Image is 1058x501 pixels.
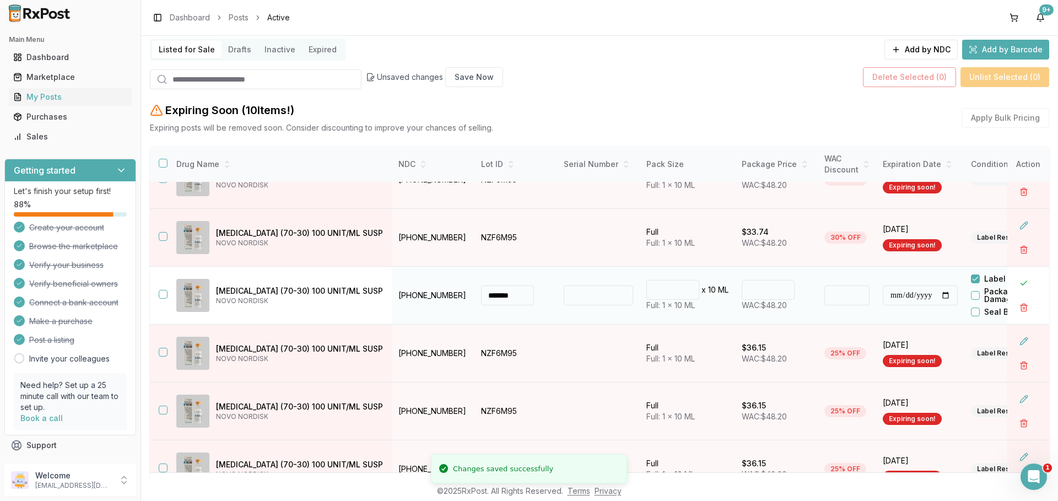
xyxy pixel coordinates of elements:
[646,354,695,363] span: Full: 1 x 10 ML
[742,354,787,363] span: WAC: $48.20
[742,300,787,310] span: WAC: $48.20
[14,186,127,197] p: Let's finish your setup first!
[150,122,493,133] p: Expiring posts will be removed soon. Consider discounting to improve your chances of selling.
[9,67,132,87] a: Marketplace
[216,228,383,239] p: [MEDICAL_DATA] (70-30) 100 UNIT/ML SUSP
[4,108,136,126] button: Purchases
[13,72,127,83] div: Marketplace
[4,49,136,66] button: Dashboard
[883,413,942,425] div: Expiring soon!
[824,347,866,359] div: 25% OFF
[640,383,735,440] td: Full
[640,440,735,498] td: Full
[9,127,132,147] a: Sales
[366,67,503,87] div: Unsaved changes
[824,153,870,175] div: WAC Discount
[646,412,695,421] span: Full: 1 x 10 ML
[824,463,866,475] div: 25% OFF
[216,239,383,247] p: NOVO NORDISK
[1014,331,1034,351] button: Edit
[216,470,383,479] p: NOVO NORDISK
[29,316,93,327] span: Make a purchase
[883,159,958,170] div: Expiration Date
[222,41,258,58] button: Drafts
[1039,4,1054,15] div: 9+
[29,335,74,346] span: Post a listing
[9,47,132,67] a: Dashboard
[984,288,1047,303] label: Package Damaged
[883,471,942,483] div: Expiring soon!
[392,383,474,440] td: [PHONE_NUMBER]
[1014,298,1034,317] button: Delete
[29,297,118,308] span: Connect a bank account
[4,88,136,106] button: My Posts
[4,435,136,455] button: Support
[216,297,383,305] p: NOVO NORDISK
[742,227,769,238] p: $33.74
[176,452,209,486] img: NovoLIN 70/30 (70-30) 100 UNIT/ML SUSP
[1014,413,1034,433] button: Delete
[445,67,503,87] button: Save Now
[11,471,29,489] img: User avatar
[4,455,136,475] button: Feedback
[35,470,112,481] p: Welcome
[1032,9,1049,26] button: 9+
[742,458,766,469] p: $36.15
[165,103,294,118] h2: Expiring Soon ( 10 Item s !)
[258,41,302,58] button: Inactive
[1043,464,1052,472] span: 1
[708,284,716,295] p: 10
[392,325,474,383] td: [PHONE_NUMBER]
[29,222,104,233] span: Create your account
[481,159,550,170] div: Lot ID
[646,180,695,190] span: Full: 1 x 10 ML
[742,180,787,190] span: WAC: $48.20
[964,147,1047,182] th: Condition
[13,111,127,122] div: Purchases
[564,159,633,170] div: Serial Number
[971,463,1030,475] div: Label Residue
[646,300,695,310] span: Full: 1 x 10 ML
[216,401,383,412] p: [MEDICAL_DATA] (70-30) 100 UNIT/ML SUSP
[176,395,209,428] img: NovoLIN 70/30 (70-30) 100 UNIT/ML SUSP
[152,41,222,58] button: Listed for Sale
[984,275,1039,283] label: Label Residue
[9,35,132,44] h2: Main Menu
[170,12,210,23] a: Dashboard
[1021,464,1047,490] iframe: Intercom live chat
[971,231,1030,244] div: Label Residue
[216,412,383,421] p: NOVO NORDISK
[216,354,383,363] p: NOVO NORDISK
[962,40,1049,60] button: Add by Barcode
[883,340,958,351] span: [DATE]
[742,400,766,411] p: $36.15
[883,239,942,251] div: Expiring soon!
[9,87,132,107] a: My Posts
[4,4,75,22] img: RxPost Logo
[392,440,474,498] td: [PHONE_NUMBER]
[35,481,112,490] p: [EMAIL_ADDRESS][DOMAIN_NAME]
[4,68,136,86] button: Marketplace
[884,40,958,60] button: Add by NDC
[742,342,766,353] p: $36.15
[29,278,118,289] span: Verify beneficial owners
[742,159,811,170] div: Package Price
[176,337,209,370] img: NovoLIN 70/30 (70-30) 100 UNIT/ML SUSP
[13,131,127,142] div: Sales
[392,209,474,267] td: [PHONE_NUMBER]
[742,470,787,479] span: WAC: $48.20
[216,459,383,470] p: [MEDICAL_DATA] (70-30) 100 UNIT/ML SUSP
[824,405,866,417] div: 25% OFF
[29,260,104,271] span: Verify your business
[971,405,1030,417] div: Label Residue
[216,343,383,354] p: [MEDICAL_DATA] (70-30) 100 UNIT/ML SUSP
[640,325,735,383] td: Full
[302,41,343,58] button: Expired
[216,181,383,190] p: NOVO NORDISK
[718,284,728,295] p: ML
[474,440,557,498] td: NZF6M95
[701,284,706,295] p: x
[267,12,290,23] span: Active
[568,486,590,495] a: Terms
[176,221,209,254] img: NovoLIN 70/30 (70-30) 100 UNIT/ML SUSP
